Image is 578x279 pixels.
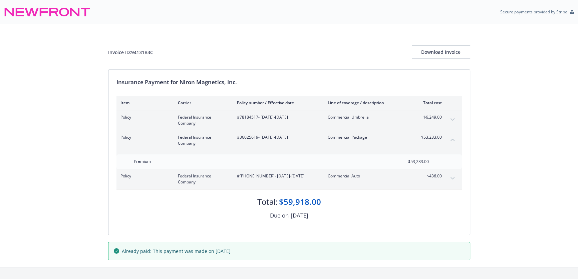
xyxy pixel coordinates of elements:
span: Commercial Auto [328,173,406,179]
input: 0.00 [389,157,433,167]
span: Federal Insurance Company [178,173,226,185]
div: Due on [270,211,289,220]
div: PolicyFederal Insurance Company#36025619- [DATE]-[DATE]Commercial Package$53,233.00collapse content [116,130,462,150]
span: $436.00 [417,173,442,179]
button: collapse content [447,134,458,145]
span: Commercial Package [328,134,406,140]
div: Total cost [417,100,442,106]
span: Commercial Umbrella [328,114,406,120]
div: [DATE] [291,211,308,220]
span: Federal Insurance Company [178,114,226,126]
span: Already paid: This payment was made on [DATE] [122,248,231,255]
div: Policy number / Effective date [237,100,317,106]
div: $59,918.00 [279,196,321,207]
div: Download Invoice [412,46,470,58]
div: Total: [257,196,278,207]
span: #36025619 - [DATE]-[DATE] [237,134,317,140]
span: $53,233.00 [417,134,442,140]
div: PolicyFederal Insurance Company#[PHONE_NUMBER]- [DATE]-[DATE]Commercial Auto$436.00expand content [116,169,462,189]
span: Federal Insurance Company [178,134,226,146]
button: expand content [447,173,458,184]
div: Insurance Payment for Niron Magnetics, Inc. [116,78,462,87]
div: Carrier [178,100,226,106]
span: Premium [134,158,151,164]
span: Policy [120,173,167,179]
span: #78184517 - [DATE]-[DATE] [237,114,317,120]
span: #[PHONE_NUMBER] - [DATE]-[DATE] [237,173,317,179]
div: Item [120,100,167,106]
span: Policy [120,134,167,140]
span: $6,249.00 [417,114,442,120]
div: Line of coverage / description [328,100,406,106]
button: Download Invoice [412,45,470,59]
button: expand content [447,114,458,125]
p: Secure payments provided by Stripe [500,9,567,15]
div: PolicyFederal Insurance Company#78184517- [DATE]-[DATE]Commercial Umbrella$6,249.00expand content [116,110,462,130]
span: Policy [120,114,167,120]
div: Invoice ID: 94131B3C [108,49,153,56]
